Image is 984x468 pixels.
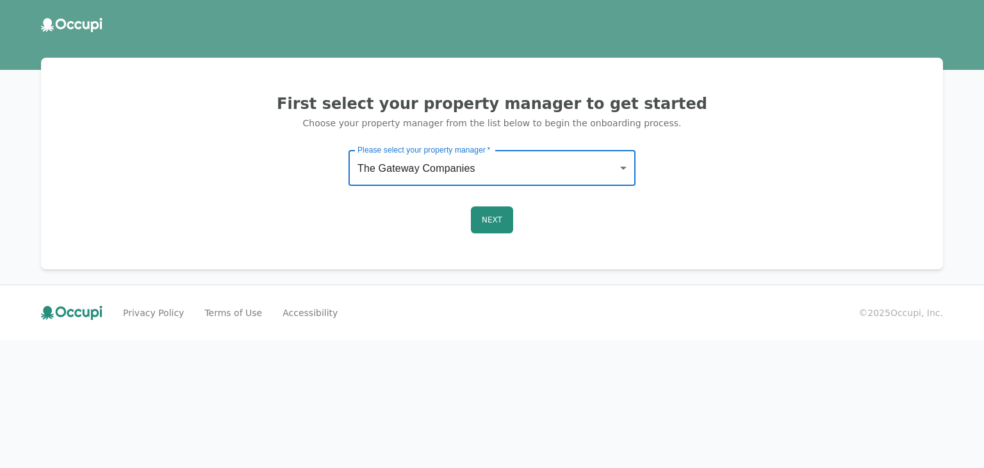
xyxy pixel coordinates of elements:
div: The Gateway Companies [348,150,635,186]
a: Accessibility [283,306,338,319]
a: Privacy Policy [123,306,184,319]
h2: First select your property manager to get started [56,94,928,114]
small: © 2025 Occupi, Inc. [858,306,943,319]
p: Choose your property manager from the list below to begin the onboarding process. [56,117,928,130]
a: Terms of Use [204,306,262,319]
label: Please select your property manager [357,144,490,155]
button: Next [471,206,513,233]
